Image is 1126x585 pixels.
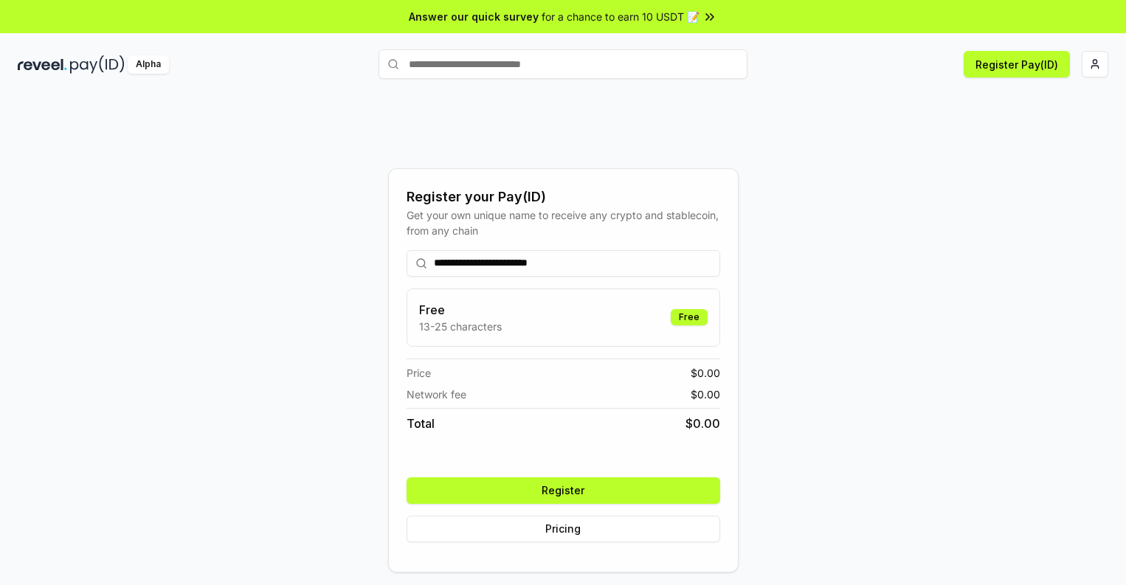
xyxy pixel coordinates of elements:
[18,55,67,74] img: reveel_dark
[407,477,720,504] button: Register
[671,309,708,325] div: Free
[691,387,720,402] span: $ 0.00
[128,55,169,74] div: Alpha
[407,207,720,238] div: Get your own unique name to receive any crypto and stablecoin, from any chain
[691,365,720,381] span: $ 0.00
[407,415,435,432] span: Total
[419,301,502,319] h3: Free
[409,9,539,24] span: Answer our quick survey
[685,415,720,432] span: $ 0.00
[419,319,502,334] p: 13-25 characters
[964,51,1070,77] button: Register Pay(ID)
[70,55,125,74] img: pay_id
[407,187,720,207] div: Register your Pay(ID)
[407,516,720,542] button: Pricing
[407,387,466,402] span: Network fee
[407,365,431,381] span: Price
[542,9,700,24] span: for a chance to earn 10 USDT 📝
